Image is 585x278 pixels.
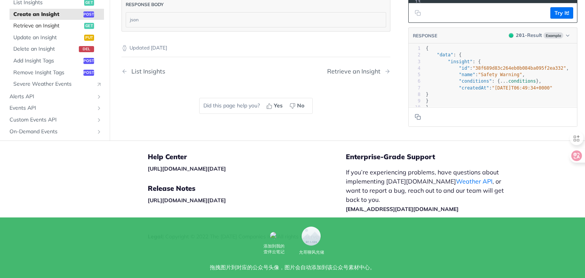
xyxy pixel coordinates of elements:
span: "data" [437,52,453,58]
a: Custom Events APIShow subpages for Custom Events API [6,114,104,126]
div: 2 [409,52,420,58]
div: json [126,13,386,27]
span: Update an Insight [13,34,82,41]
span: "id" [459,65,470,70]
span: Events API [10,104,94,112]
div: Did this page help you? [199,98,313,114]
span: Retrieve an Insight [13,22,82,30]
h5: Enterprise-Grade Support [346,152,524,161]
button: Show subpages for Alerts API [96,93,102,99]
span: "createdAt" [459,85,489,90]
span: "conditions" [459,78,492,84]
span: : { [426,52,462,58]
a: [URL][DOMAIN_NAME][DATE] [148,165,226,172]
span: Severe Weather Events [10,139,94,147]
button: Copy to clipboard [412,111,423,123]
div: 9 [409,98,420,104]
div: 10 [409,104,420,111]
div: 8 [409,91,420,97]
a: Delete an Insightdel [10,43,104,55]
span: : , [426,65,569,70]
button: Show subpages for Severe Weather Events [96,140,102,146]
span: Add Insight Tags [13,57,82,65]
span: No [297,102,304,110]
div: 7 [409,85,420,91]
a: [URL][DOMAIN_NAME][DATE] [148,197,226,204]
span: Severe Weather Events [13,80,92,88]
span: } [426,91,428,97]
button: Show subpages for Events API [96,105,102,111]
div: 5 [409,72,420,78]
span: On-Demand Events [10,128,94,135]
span: Yes [274,102,283,110]
div: Retrieve an Insight [327,68,384,75]
span: { [426,46,428,51]
a: [EMAIL_ADDRESS][DATE][DOMAIN_NAME] [346,206,459,212]
h5: Release Notes [148,184,346,193]
span: "38f689d83c264eb0b084ba095f2ea332" [473,65,566,70]
a: Alerts APIShow subpages for Alerts API [6,91,104,102]
div: 1 [409,45,420,52]
button: Show subpages for On-Demand Events [96,128,102,134]
div: Response body [126,2,164,8]
a: Severe Weather EventsLink [10,78,104,90]
a: Previous Page: List Insights [121,68,237,75]
span: "insight" [448,59,473,64]
span: Custom Events API [10,116,94,124]
span: put [84,34,94,40]
div: 6 [409,78,420,85]
button: Try It! [550,7,573,19]
button: No [287,100,308,112]
button: Yes [264,100,287,112]
span: } [426,105,428,110]
span: 201 [516,32,525,38]
h5: Help Center [148,152,346,161]
span: : [426,85,552,90]
span: post [83,69,94,75]
span: Remove Insight Tags [13,69,82,76]
button: Show subpages for Custom Events API [96,117,102,123]
span: post [83,58,94,64]
i: Link [96,81,102,87]
a: Weather API [456,177,492,185]
a: Severe Weather EventsShow subpages for Severe Weather Events [6,137,104,149]
a: Next Page: Retrieve an Insight [327,68,390,75]
span: Delete an Insight [13,45,77,53]
div: - Result [516,32,542,39]
span: "name" [459,72,475,77]
div: 3 [409,58,420,65]
button: RESPONSE [412,32,438,39]
span: 201 [509,33,513,38]
span: Example [543,32,563,38]
span: : , [426,72,525,77]
p: Updated [DATE] [121,44,390,52]
button: 201201-ResultExample [505,32,573,39]
span: conditions [508,78,536,84]
span: ... [500,78,508,84]
div: List Insights [128,68,165,75]
span: : { [426,59,481,64]
a: Events APIShow subpages for Events API [6,102,104,114]
nav: Pagination Controls [121,60,390,83]
div: 4 [409,65,420,71]
span: Create an Insight [13,10,82,18]
span: del [79,46,94,52]
span: post [83,11,94,17]
p: If you’re experiencing problems, have questions about implementing [DATE][DOMAIN_NAME] , or want ... [346,168,512,213]
span: Alerts API [10,93,94,100]
a: Retrieve an Insightget [10,20,104,32]
span: get [84,23,94,29]
a: Update an Insightput [10,32,104,43]
a: Create an Insightpost [10,8,104,20]
a: Remove Insight Tagspost [10,67,104,78]
span: : { }, [426,78,542,84]
span: "Safety Warning" [478,72,522,77]
span: } [426,98,428,104]
a: Add Insight Tagspost [10,55,104,67]
span: "[DATE]T06:49:34+0000" [492,85,552,90]
button: Copy to clipboard [412,7,423,19]
a: On-Demand EventsShow subpages for On-Demand Events [6,126,104,137]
